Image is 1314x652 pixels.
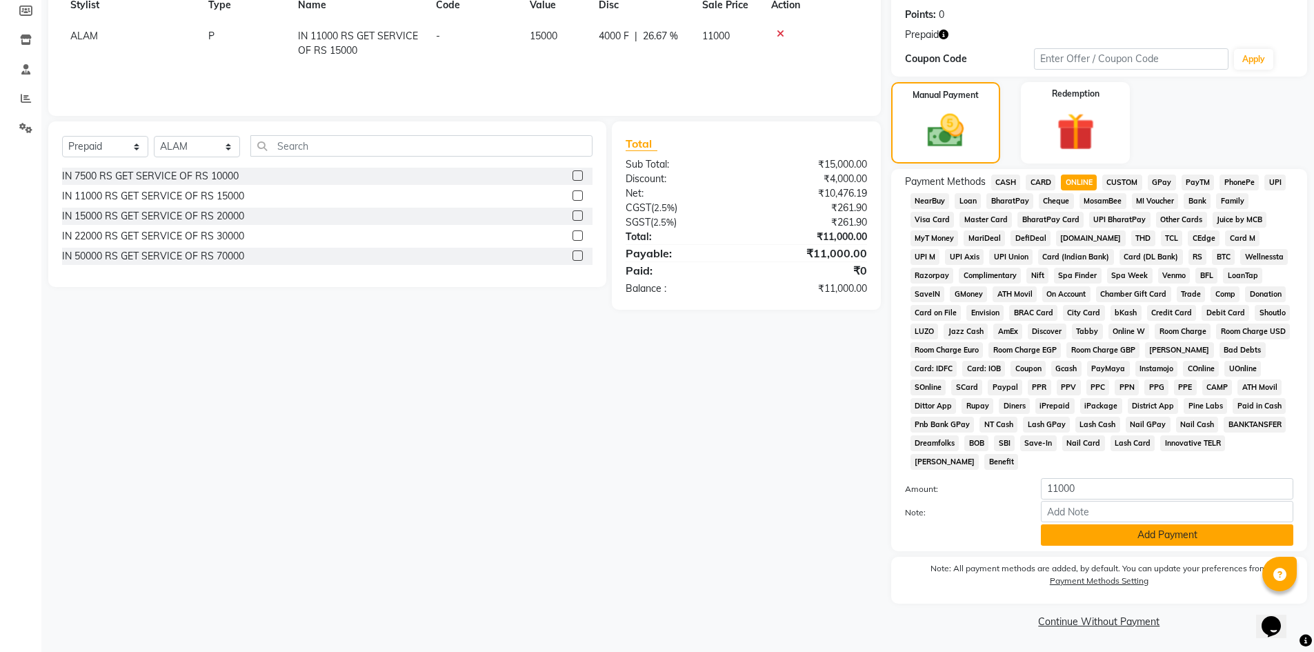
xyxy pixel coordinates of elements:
[746,186,877,201] div: ₹10,476.19
[1223,268,1262,284] span: LoanTap
[250,135,593,157] input: Search
[1188,230,1220,246] span: CEdge
[1176,417,1219,433] span: Nail Cash
[1072,324,1103,339] span: Tabby
[626,201,651,214] span: CGST
[989,249,1033,265] span: UPI Union
[746,157,877,172] div: ₹15,000.00
[615,262,746,279] div: Paid:
[1188,249,1207,265] span: RS
[626,137,657,151] span: Total
[1216,324,1290,339] span: Room Charge USD
[939,8,944,22] div: 0
[1051,361,1082,377] span: Gcash
[1225,230,1260,246] span: Card M
[746,281,877,296] div: ₹11,000.00
[910,435,959,451] span: Dreamfolks
[746,201,877,215] div: ₹261.90
[1041,478,1293,500] input: Amount
[1212,249,1235,265] span: BTC
[1080,398,1122,414] span: iPackage
[999,398,1030,414] span: Diners
[1233,398,1286,414] span: Paid in Cash
[1240,249,1288,265] span: Wellnessta
[910,268,954,284] span: Razorpay
[635,29,637,43] span: |
[1087,361,1130,377] span: PayMaya
[905,52,1035,66] div: Coupon Code
[1131,230,1155,246] span: THD
[1026,175,1055,190] span: CARD
[702,30,730,42] span: 11000
[615,186,746,201] div: Net:
[1052,88,1099,100] label: Redemption
[910,193,950,209] span: NearBuy
[654,202,675,213] span: 2.5%
[62,209,244,224] div: IN 15000 RS GET SERVICE OF RS 20000
[626,216,650,228] span: SGST
[951,379,982,395] span: SCard
[916,110,975,152] img: _cash.svg
[959,212,1012,228] span: Master Card
[910,361,957,377] span: Card: IDFC
[910,379,946,395] span: SOnline
[200,21,290,66] td: P
[1264,175,1286,190] span: UPI
[746,230,877,244] div: ₹11,000.00
[1038,249,1114,265] span: Card (Indian Bank)
[1161,230,1183,246] span: TCL
[1020,435,1057,451] span: Save-In
[1009,305,1057,321] span: BRAC Card
[910,212,955,228] span: Visa Card
[1148,175,1176,190] span: GPay
[986,193,1033,209] span: BharatPay
[1177,286,1206,302] span: Trade
[1119,249,1183,265] span: Card (DL Bank)
[1195,268,1217,284] span: BFL
[1023,417,1070,433] span: Lash GPay
[615,245,746,261] div: Payable:
[1183,361,1219,377] span: COnline
[599,29,629,43] span: 4000 F
[1075,417,1120,433] span: Lash Cash
[1107,268,1153,284] span: Spa Week
[1202,379,1233,395] span: CAMP
[1011,361,1046,377] span: Coupon
[1220,342,1266,358] span: Bad Debts
[1126,417,1171,433] span: Nail GPay
[944,324,988,339] span: Jazz Cash
[910,454,979,470] span: [PERSON_NAME]
[1035,398,1075,414] span: iPrepaid
[950,286,987,302] span: GMoney
[1147,305,1197,321] span: Credit Card
[1224,361,1261,377] span: UOnline
[1086,379,1110,395] span: PPC
[1028,324,1066,339] span: Discover
[964,230,1005,246] span: MariDeal
[1184,193,1211,209] span: Bank
[530,30,557,42] span: 15000
[1102,175,1142,190] span: CUSTOM
[1017,212,1084,228] span: BharatPay Card
[1145,342,1214,358] span: [PERSON_NAME]
[1156,212,1207,228] span: Other Cards
[1056,230,1126,246] span: [DOMAIN_NAME]
[959,268,1021,284] span: Complimentary
[1135,361,1178,377] span: Instamojo
[62,169,239,184] div: IN 7500 RS GET SERVICE OF RS 10000
[62,229,244,244] div: IN 22000 RS GET SERVICE OF RS 30000
[62,249,244,264] div: IN 50000 RS GET SERVICE OF RS 70000
[993,286,1037,302] span: ATH Movil
[1062,435,1105,451] span: Nail Card
[1111,305,1142,321] span: bKash
[905,562,1293,593] label: Note: All payment methods are added, by default. You can update your preferences from
[964,435,988,451] span: BOB
[1026,268,1048,284] span: Nift
[1237,379,1282,395] span: ATH Movil
[1128,398,1179,414] span: District App
[913,89,979,101] label: Manual Payment
[895,483,1031,495] label: Amount:
[1011,230,1051,246] span: DefiDeal
[1202,305,1249,321] span: Debit Card
[988,342,1061,358] span: Room Charge EGP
